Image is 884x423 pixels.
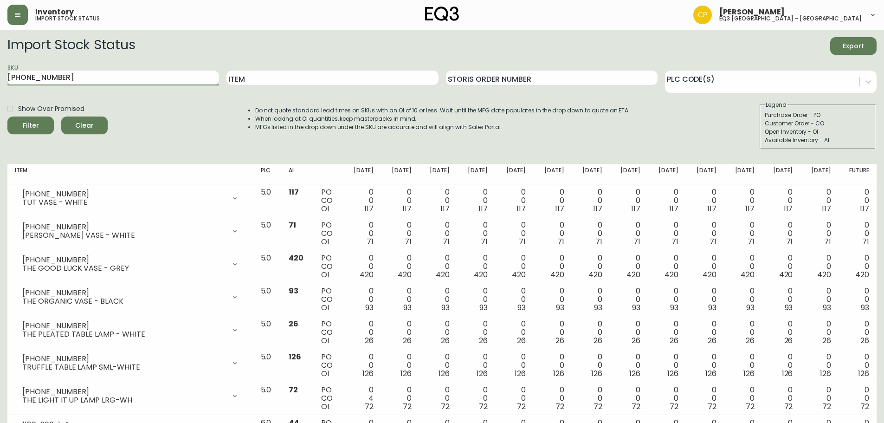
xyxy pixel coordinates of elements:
span: 71 [367,236,374,247]
span: 26 [365,335,374,346]
span: 71 [824,236,831,247]
div: 0 0 [465,221,488,246]
div: 0 0 [731,188,755,213]
span: 126 [439,368,450,379]
div: 0 0 [350,188,374,213]
h5: eq3 [GEOGRAPHIC_DATA] - [GEOGRAPHIC_DATA] [719,16,862,21]
div: 0 0 [350,221,374,246]
span: 126 [515,368,526,379]
span: 93 [594,302,602,313]
div: 0 0 [807,188,831,213]
span: 26 [555,335,564,346]
div: 0 0 [617,254,640,279]
span: 420 [512,269,526,280]
div: 0 0 [541,353,564,378]
span: 71 [595,236,602,247]
li: When looking at OI quantities, keep masterpacks in mind. [255,115,630,123]
span: 117 [593,203,602,214]
div: 0 0 [579,320,602,345]
div: 0 0 [503,188,526,213]
div: 0 0 [617,221,640,246]
div: 0 0 [350,353,374,378]
span: 117 [860,203,869,214]
div: 0 0 [426,188,450,213]
span: 117 [440,203,450,214]
span: 117 [707,203,716,214]
div: THE GOOD LUCK VASE - GREY [22,264,226,273]
span: OI [321,236,329,247]
span: 71 [710,236,716,247]
div: 0 0 [426,221,450,246]
th: [DATE] [343,164,381,184]
div: 0 0 [388,188,412,213]
div: 0 0 [541,287,564,312]
span: 117 [402,203,412,214]
div: 0 0 [693,353,716,378]
span: 420 [779,269,793,280]
th: [DATE] [572,164,610,184]
div: Customer Order - CO [765,119,871,128]
td: 5.0 [253,349,281,382]
div: 0 0 [541,254,564,279]
div: 0 0 [693,287,716,312]
div: 0 0 [617,386,640,411]
span: 93 [441,302,450,313]
span: 72 [365,401,374,412]
span: 71 [443,236,450,247]
span: 117 [784,203,793,214]
img: 6aeca34137a4ce1440782ad85f87d82f [693,6,712,24]
div: PO CO [321,221,336,246]
span: 93 [479,302,488,313]
span: 117 [745,203,755,214]
div: 0 0 [503,254,526,279]
span: 72 [822,401,831,412]
div: 0 0 [731,353,755,378]
span: 72 [708,401,716,412]
span: 71 [289,220,296,230]
span: 71 [786,236,793,247]
div: 0 0 [807,353,831,378]
span: 126 [553,368,564,379]
div: 0 0 [503,353,526,378]
div: [PHONE_NUMBER]THE ORGANIC VASE - BLACK [15,287,246,307]
th: Item [7,164,253,184]
div: 0 0 [769,188,793,213]
span: 126 [743,368,755,379]
span: 117 [516,203,526,214]
span: 72 [555,401,564,412]
div: 0 0 [503,386,526,411]
span: [PERSON_NAME] [719,8,785,16]
span: 126 [362,368,374,379]
span: 72 [441,401,450,412]
span: 26 [670,335,678,346]
button: Clear [61,117,108,134]
div: 0 0 [465,320,488,345]
th: AI [281,164,314,184]
span: 420 [360,269,374,280]
span: 26 [822,335,831,346]
div: Purchase Order - PO [765,111,871,119]
div: [PHONE_NUMBER] [22,256,226,264]
div: 0 0 [731,221,755,246]
span: 26 [479,335,488,346]
span: 71 [633,236,640,247]
div: TRUFFLE TABLE LAMP SML-WHITE [22,363,226,371]
th: Future [839,164,877,184]
div: 0 0 [655,320,678,345]
span: 26 [860,335,869,346]
span: 126 [820,368,831,379]
span: 72 [632,401,640,412]
div: [PHONE_NUMBER] [22,355,226,363]
div: 0 0 [388,320,412,345]
div: 0 0 [541,221,564,246]
span: OI [321,335,329,346]
span: 117 [822,203,831,214]
span: 420 [550,269,564,280]
div: 0 0 [807,254,831,279]
div: 0 0 [579,287,602,312]
span: 420 [474,269,488,280]
span: 420 [436,269,450,280]
span: 93 [823,302,831,313]
th: [DATE] [381,164,419,184]
span: 93 [861,302,869,313]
